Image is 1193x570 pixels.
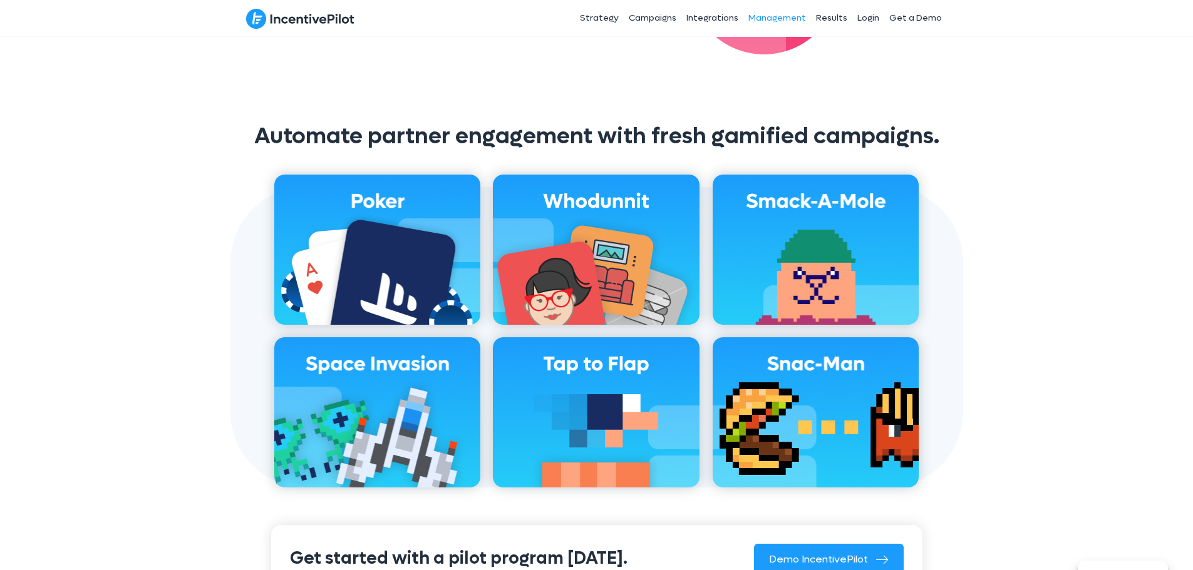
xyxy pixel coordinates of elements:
img: whodunnit-game-tile-2 [493,175,700,325]
a: Get a Demo [884,3,947,34]
a: Login [852,3,884,34]
a: Management [743,3,811,34]
span: Demo IncentivePilot [769,553,868,566]
img: space-Invasion-game-tile-2 [274,337,481,487]
img: smack-a-mole-game-tile-2 [713,175,919,325]
img: snac-man-game-tile [713,337,919,487]
img: poker-game-tile-2 [274,175,481,325]
a: Integrations [681,3,743,34]
span: Get started with a pilot program [DATE]. [290,547,627,569]
a: Results [811,3,852,34]
nav: Header Menu [489,3,948,34]
img: IncentivePilot [246,8,354,29]
a: Strategy [575,3,624,34]
a: Campaigns [624,3,681,34]
span: Automate partner engagement with fresh gamified campaigns. [254,121,939,151]
img: tap-to-flap-game-tile [493,337,700,487]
